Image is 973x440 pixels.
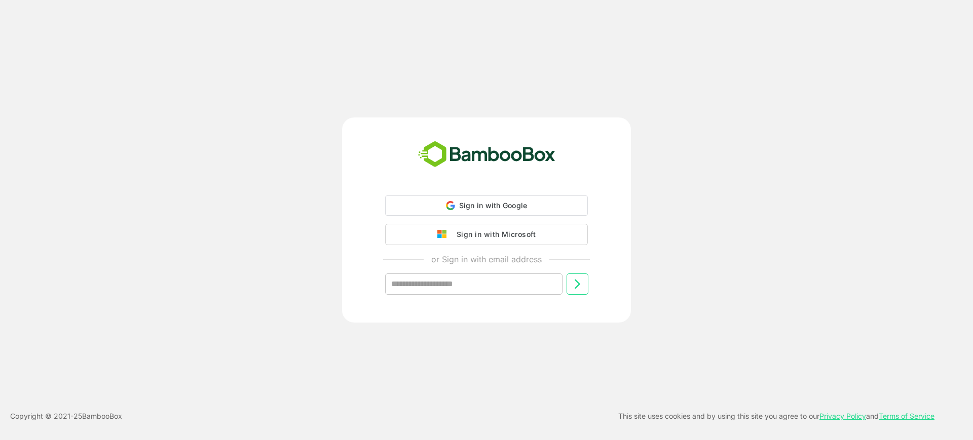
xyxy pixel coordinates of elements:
p: or Sign in with email address [431,253,542,265]
p: Copyright © 2021- 25 BambooBox [10,410,122,422]
div: Sign in with Microsoft [452,228,536,241]
img: google [437,230,452,239]
p: This site uses cookies and by using this site you agree to our and [618,410,934,422]
span: Sign in with Google [459,201,528,210]
a: Terms of Service [879,412,934,420]
div: Sign in with Google [385,195,588,216]
button: Sign in with Microsoft [385,224,588,245]
a: Privacy Policy [819,412,866,420]
img: bamboobox [413,138,561,171]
